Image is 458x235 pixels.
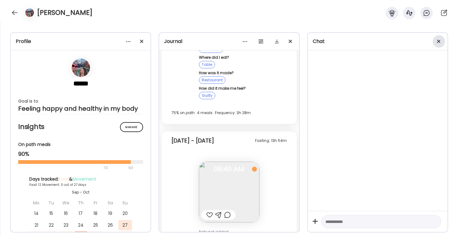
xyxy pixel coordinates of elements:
div: 18 [89,208,102,219]
div: Mo [30,198,43,208]
img: avatars%2F3P8s6xp35MOd6eiaJFjzVI6K6R22 [72,58,90,77]
div: Fr [89,198,102,208]
div: 21 [30,220,43,230]
span: Food [59,176,69,182]
div: Fasting: 13h 54m [255,137,287,144]
div: Oct [74,232,88,234]
div: 14 [30,208,43,219]
div: We [59,198,73,208]
div: 15 [44,208,58,219]
div: Guilty [199,92,215,99]
div: 23 [59,220,73,230]
div: Days tracked: & [29,176,132,182]
div: How was it made? [199,71,259,75]
div: 16 [59,208,73,219]
div: Manage [120,122,143,132]
div: Table [199,61,215,68]
div: Journal [164,38,294,45]
img: avatars%2F3P8s6xp35MOd6eiaJFjzVI6K6R22 [25,8,34,17]
div: Profile [16,38,146,45]
div: 26 [104,220,117,230]
div: Sa [104,198,117,208]
div: 20 [118,208,132,219]
div: On path meals [18,141,143,148]
div: 27 [118,220,132,230]
div: 90% [18,150,143,158]
div: 25 [89,220,102,230]
span: 08:40 AM [199,166,259,172]
div: 90 [128,164,134,172]
div: 17 [74,208,88,219]
div: Tu [44,198,58,208]
h2: Insights [18,122,143,131]
div: [DATE] - [DATE] [171,137,214,144]
div: Where did I eat? [199,55,259,60]
div: Goal is to [18,97,143,105]
div: Restaurant [199,76,225,84]
span: Note not added [199,229,229,234]
div: Su [118,198,132,208]
div: 19 [104,208,117,219]
div: 75% on path · 4 meals · Frequency: 3h 28m [171,109,287,117]
div: Feeling happy and healthy in my body [18,105,143,112]
div: 24 [74,220,88,230]
div: Sep - Oct [29,190,132,195]
h4: [PERSON_NAME] [37,8,93,18]
img: images%2F3P8s6xp35MOd6eiaJFjzVI6K6R22%2FwlUjwGYt5OAdUUozhGTZ%2Fk340KhaaePkidpxP5hbz_240 [199,162,259,222]
div: 22 [44,220,58,230]
div: Food: 12 Movement: 0 out of 27 days [29,182,132,187]
span: Movement [72,176,96,182]
div: 70 [18,164,126,172]
div: How did it make me feel? [199,86,259,91]
div: Th [74,198,88,208]
div: Chat [313,38,443,45]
